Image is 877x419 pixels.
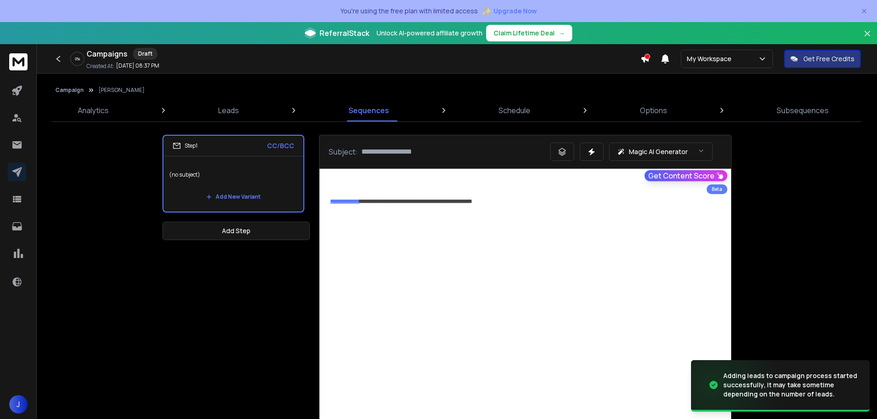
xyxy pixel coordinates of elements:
h1: Campaigns [87,48,128,59]
a: Schedule [493,99,536,121]
button: Magic AI Generator [609,143,713,161]
span: ✨ [482,5,492,17]
p: Magic AI Generator [629,147,688,156]
button: Add New Variant [199,188,268,206]
p: Subject: [329,146,358,157]
div: Adding leads to campaign process started successfully, it may take sometime depending on the numb... [723,371,859,399]
div: Step 1 [173,142,197,150]
a: Subsequences [771,99,834,121]
p: CC/BCC [267,141,294,150]
button: ✨Upgrade Now [482,2,537,20]
p: Schedule [499,105,530,116]
p: 0 % [75,56,80,62]
p: [PERSON_NAME] [99,86,145,94]
p: Created At: [87,63,114,70]
button: Close banner [861,28,873,50]
a: Leads [213,99,244,121]
p: Sequences [348,105,389,116]
p: Analytics [78,105,109,116]
li: Step1CC/BCC(no subject)Add New Variant [163,135,304,212]
button: Get Content Score [645,170,727,181]
button: Campaign [55,86,84,94]
button: Claim Lifetime Deal→ [486,25,572,41]
span: ReferralStack [319,28,369,39]
div: Draft [133,48,157,60]
div: Beta [707,184,727,194]
p: Leads [218,105,239,116]
button: Add Step [163,222,310,240]
button: J [9,395,28,413]
img: image [691,358,783,413]
a: Analytics [72,99,114,121]
p: Unlock AI-powered affiliate growth [377,29,482,38]
p: Get Free Credits [803,54,854,63]
span: → [558,29,565,38]
a: Options [634,99,673,121]
p: My Workspace [687,54,735,63]
button: Get Free Credits [784,50,861,68]
p: Subsequences [777,105,829,116]
span: Upgrade Now [494,6,537,16]
p: [DATE] 08:37 PM [116,62,159,69]
p: Options [640,105,667,116]
p: (no subject) [169,162,298,188]
p: You're using the free plan with limited access [340,6,478,16]
a: Sequences [343,99,395,121]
